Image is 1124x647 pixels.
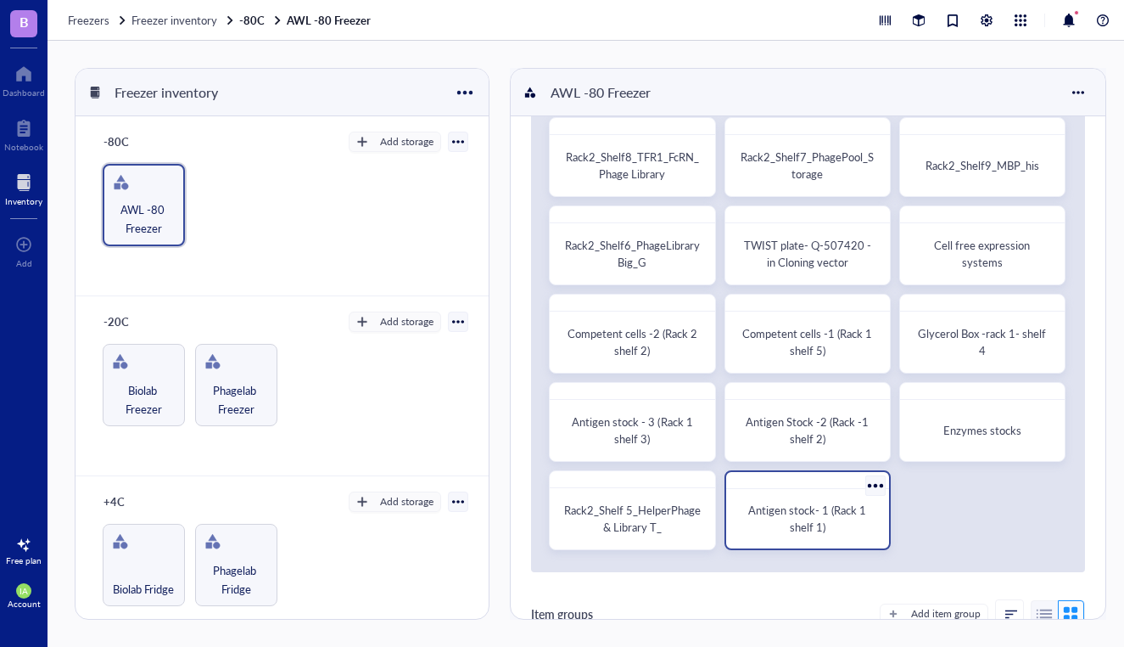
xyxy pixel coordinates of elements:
button: Add storage [349,132,441,152]
span: Rack2_Shelf9_MBP_his [925,157,1039,173]
span: Antigen Stock -2 (Rack -1 shelf 2) [746,414,871,447]
a: Freezers [68,13,128,28]
div: Inventory [5,196,42,206]
a: Freezer inventory [131,13,236,28]
button: Add storage [349,492,441,512]
a: -80CAWL -80 Freezer [239,13,374,28]
div: Account [8,599,41,609]
span: Biolab Freezer [110,381,177,419]
span: AWL -80 Freezer [111,200,176,238]
div: -80C [96,130,198,154]
span: B [20,11,29,32]
span: Rack2_Shelf8_TFR1_FcRN_Phage Library [566,149,699,182]
span: Freezers [68,12,109,28]
button: Add item group [880,604,988,624]
div: Add [16,258,32,268]
span: Freezer inventory [131,12,217,28]
span: Competent cells -2 (Rack 2 shelf 2) [568,325,700,358]
a: Dashboard [3,60,45,98]
span: Antigen stock- 1 (Rack 1 shelf 1) [748,502,869,535]
div: Item groups [531,605,593,623]
div: Dashboard [3,87,45,98]
div: Free plan [6,555,42,565]
span: Phagelab Fridge [203,561,270,599]
div: Add storage [380,134,433,149]
div: Notebook [4,142,43,152]
span: Antigen stock - 3 (Rack 1 shelf 3) [572,414,695,447]
a: Notebook [4,115,43,152]
span: Rack2_Shelf7_PhagePool_Storage [741,149,874,182]
a: Inventory [5,169,42,206]
span: Cell free expression systems [934,237,1032,270]
div: -20C [96,310,198,334]
span: Glycerol Box -rack 1- shelf 4 [918,325,1049,358]
span: Enzymes stocks [943,422,1021,438]
span: Biolab Fridge [113,580,174,599]
span: TWIST plate- Q-507420 - in Cloning vector [744,237,874,270]
div: Add item group [911,606,981,622]
span: Rack2_Shelf 5_HelperPhage & Library T_ [564,502,703,535]
div: Add storage [380,314,433,329]
div: +4C [96,490,198,514]
span: Phagelab Freezer [203,381,270,419]
span: IA [20,586,28,596]
div: Freezer inventory [107,78,226,107]
button: Add storage [349,312,441,332]
div: Add storage [380,494,433,509]
span: Competent cells -1 (Rack 1 shelf 5) [742,325,875,358]
span: Rack2_Shelf6_PhageLibraryBig_G [565,237,700,270]
div: AWL -80 Freezer [543,78,658,107]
